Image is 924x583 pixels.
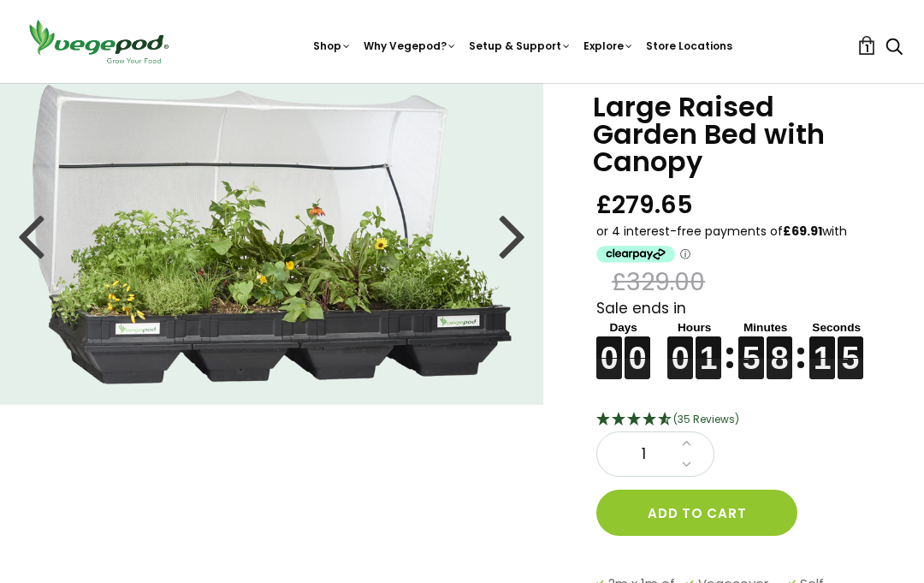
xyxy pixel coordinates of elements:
a: Decrease quantity by 1 [677,454,696,476]
figure: 0 [596,336,622,358]
h1: Large Raised Garden Bed with Canopy [593,93,881,175]
div: 4.69 Stars - 35 Reviews [596,409,881,431]
a: Increase quantity by 1 [677,432,696,455]
span: £279.65 [596,189,693,221]
span: 4.69 Stars - 35 Reviews [673,412,739,426]
a: Explore [583,39,634,53]
a: Search [885,39,903,57]
span: 1 [865,40,869,57]
figure: 0 [667,336,693,358]
figure: 8 [767,336,792,358]
div: Sale ends in [596,298,881,380]
figure: 0 [625,336,650,358]
a: 1 [857,36,876,55]
a: Why Vegepod? [364,39,457,53]
figure: 5 [738,336,764,358]
figure: 1 [809,336,835,358]
figure: 1 [696,336,721,358]
a: Store Locations [646,39,732,53]
span: 1 [614,443,672,466]
img: Large Raised Garden Bed with Canopy [33,85,512,384]
img: Vegepod [21,17,175,66]
span: £329.00 [612,266,705,298]
a: Setup & Support [469,39,572,53]
button: Add to cart [596,490,797,536]
a: Shop [313,39,352,53]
